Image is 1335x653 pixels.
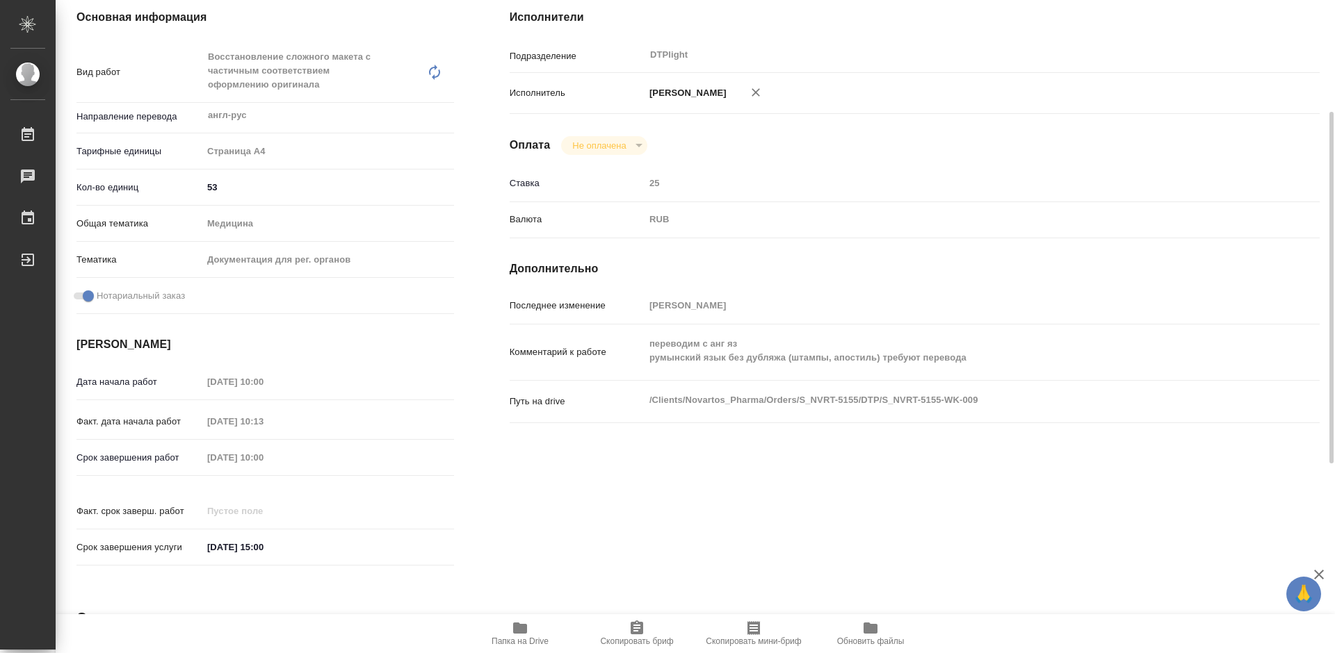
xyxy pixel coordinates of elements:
p: Дата начала работ [76,375,202,389]
input: Пустое поле [202,411,324,431]
button: Обновить файлы [812,614,929,653]
h4: Дополнительно [510,261,1320,277]
input: Пустое поле [645,173,1252,193]
h4: Основная информация [76,9,454,26]
p: Ставка [510,176,645,190]
span: Скопировать бриф [600,636,673,646]
p: Вид работ [76,65,202,79]
h4: [PERSON_NAME] [76,336,454,353]
h4: Оплата [510,137,551,154]
p: Факт. дата начала работ [76,415,202,429]
p: Срок завершения работ [76,451,202,465]
p: Общая тематика [76,217,202,231]
input: Пустое поле [202,447,324,468]
span: 🙏 [1292,579,1316,609]
button: Не оплачена [568,140,630,151]
input: Пустое поле [202,501,324,521]
div: Не оплачена [561,136,647,155]
button: Удалить исполнителя [741,77,771,108]
p: [PERSON_NAME] [645,86,727,100]
p: Путь на drive [510,395,645,408]
div: Медицина [202,212,454,235]
span: Скопировать мини-бриф [706,636,801,646]
button: 🙏 [1286,577,1321,611]
p: Факт. срок заверш. работ [76,504,202,518]
p: Направление перевода [76,110,202,124]
h2: Заказ [76,608,122,630]
p: Срок завершения услуги [76,540,202,554]
button: Скопировать мини-бриф [695,614,812,653]
button: Скопировать бриф [578,614,695,653]
button: Папка на Drive [462,614,578,653]
input: ✎ Введи что-нибудь [202,537,324,557]
p: Подразделение [510,49,645,63]
p: Кол-во единиц [76,181,202,195]
span: Обновить файлы [837,636,905,646]
textarea: переводим с анг яз румынский язык без дубляжа (штампы, апостиль) требуют перевода [645,332,1252,370]
div: RUB [645,208,1252,231]
textarea: /Clients/Novartos_Pharma/Orders/S_NVRT-5155/DTP/S_NVRT-5155-WK-009 [645,388,1252,412]
p: Тематика [76,253,202,267]
p: Тарифные единицы [76,144,202,158]
input: Пустое поле [202,372,324,392]
span: Папка на Drive [492,636,549,646]
input: Пустое поле [645,295,1252,315]
div: Страница А4 [202,140,454,163]
input: ✎ Введи что-нибудь [202,177,454,197]
span: Нотариальный заказ [97,289,185,303]
h4: Исполнители [510,9,1320,26]
p: Исполнитель [510,86,645,100]
p: Комментарий к работе [510,345,645,359]
div: Документация для рег. органов [202,248,454,272]
p: Последнее изменение [510,299,645,313]
p: Валюта [510,213,645,226]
